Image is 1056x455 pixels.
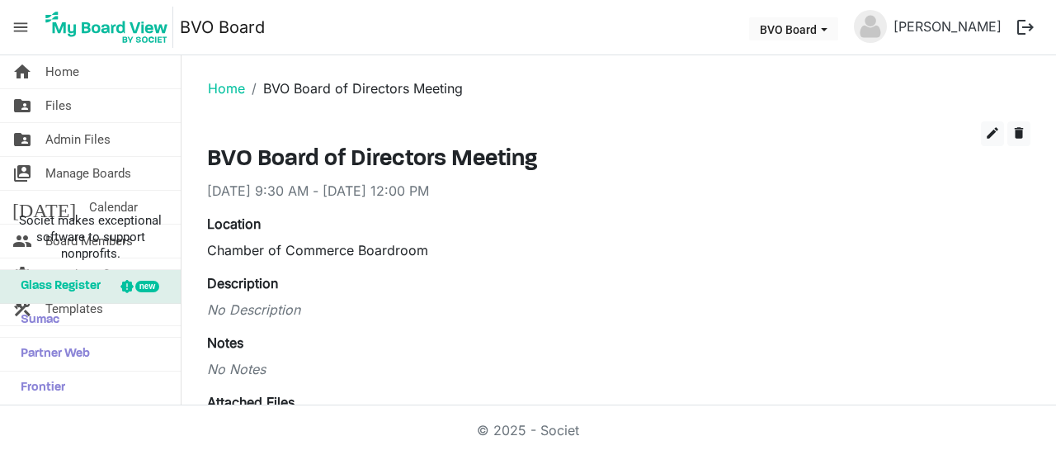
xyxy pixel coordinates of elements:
a: BVO Board [180,11,265,44]
a: [PERSON_NAME] [887,10,1008,43]
span: folder_shared [12,89,32,122]
span: switch_account [12,157,32,190]
h3: BVO Board of Directors Meeting [207,146,1030,174]
span: Manage Boards [45,157,131,190]
div: Chamber of Commerce Boardroom [207,240,1030,260]
label: Notes [207,333,243,353]
span: Frontier [12,372,65,405]
a: © 2025 - Societ [477,422,579,438]
div: new [135,281,159,292]
span: Societ makes exceptional software to support nonprofits. [7,212,173,262]
span: Glass Register [12,270,101,303]
span: Files [45,89,72,122]
span: [DATE] [12,191,76,224]
button: edit [981,121,1004,146]
img: no-profile-picture.svg [854,10,887,43]
span: Admin Files [45,123,111,156]
div: No Description [207,300,1030,320]
a: Home [208,80,245,97]
span: delete [1011,126,1026,140]
li: BVO Board of Directors Meeting [245,78,463,98]
div: No Notes [207,359,1030,379]
label: Location [207,214,261,234]
button: logout [1008,10,1043,45]
span: Partner Web [12,338,90,371]
span: home [12,55,32,88]
span: Home [45,55,79,88]
span: Calendar [89,191,138,224]
button: BVO Board dropdownbutton [749,17,838,40]
label: Description [207,273,278,293]
button: delete [1007,121,1030,146]
a: My Board View Logo [40,7,180,48]
div: [DATE] 9:30 AM - [DATE] 12:00 PM [207,181,1030,201]
span: folder_shared [12,123,32,156]
span: edit [985,126,1000,140]
span: Sumac [12,304,59,337]
label: Attached Files [207,392,295,412]
img: My Board View Logo [40,7,173,48]
span: menu [5,12,36,43]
